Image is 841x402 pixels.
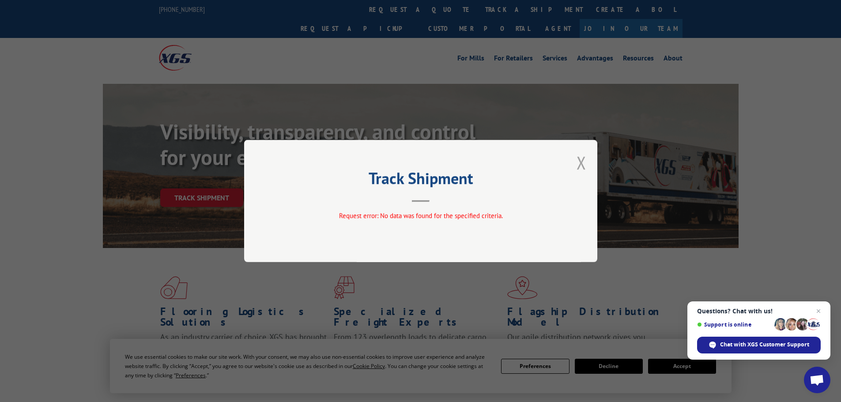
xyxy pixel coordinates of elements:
span: Chat with XGS Customer Support [720,341,809,349]
h2: Track Shipment [288,172,553,189]
button: Close modal [577,151,586,174]
span: Request error: No data was found for the specified criteria. [339,211,502,220]
span: Chat with XGS Customer Support [697,337,821,353]
span: Questions? Chat with us! [697,308,821,315]
span: Support is online [697,321,771,328]
a: Open chat [804,367,830,393]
